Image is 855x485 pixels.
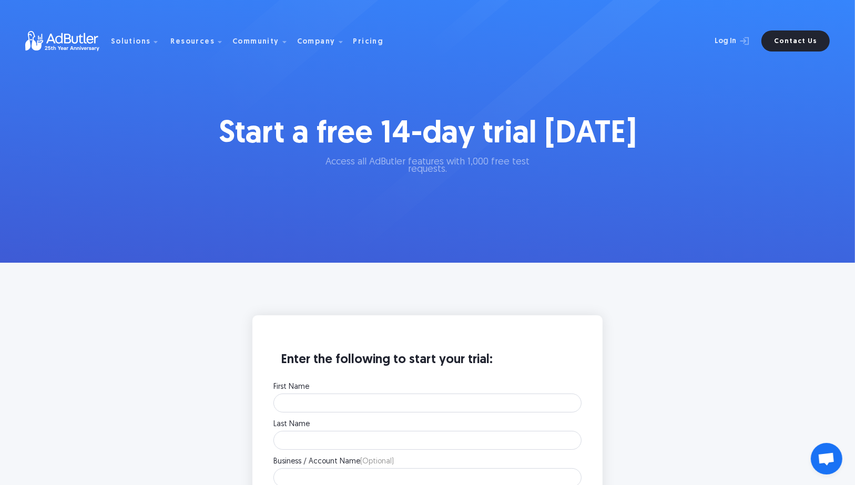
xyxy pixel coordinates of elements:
[111,38,151,46] div: Solutions
[273,421,582,428] label: Last Name
[215,116,640,153] h1: Start a free 14-day trial [DATE]
[360,458,394,466] span: (Optional)
[297,38,335,46] div: Company
[111,24,167,58] div: Solutions
[353,38,384,46] div: Pricing
[232,38,279,46] div: Community
[761,30,830,51] a: Contact Us
[309,159,546,173] p: Access all AdButler features with 1,000 free test requests.
[170,38,215,46] div: Resources
[232,24,295,58] div: Community
[353,36,392,46] a: Pricing
[273,352,582,378] h3: Enter the following to start your trial:
[687,30,755,51] a: Log In
[170,24,230,58] div: Resources
[297,24,351,58] div: Company
[273,384,582,391] label: First Name
[811,443,842,474] div: Open chat
[273,458,582,466] label: Business / Account Name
